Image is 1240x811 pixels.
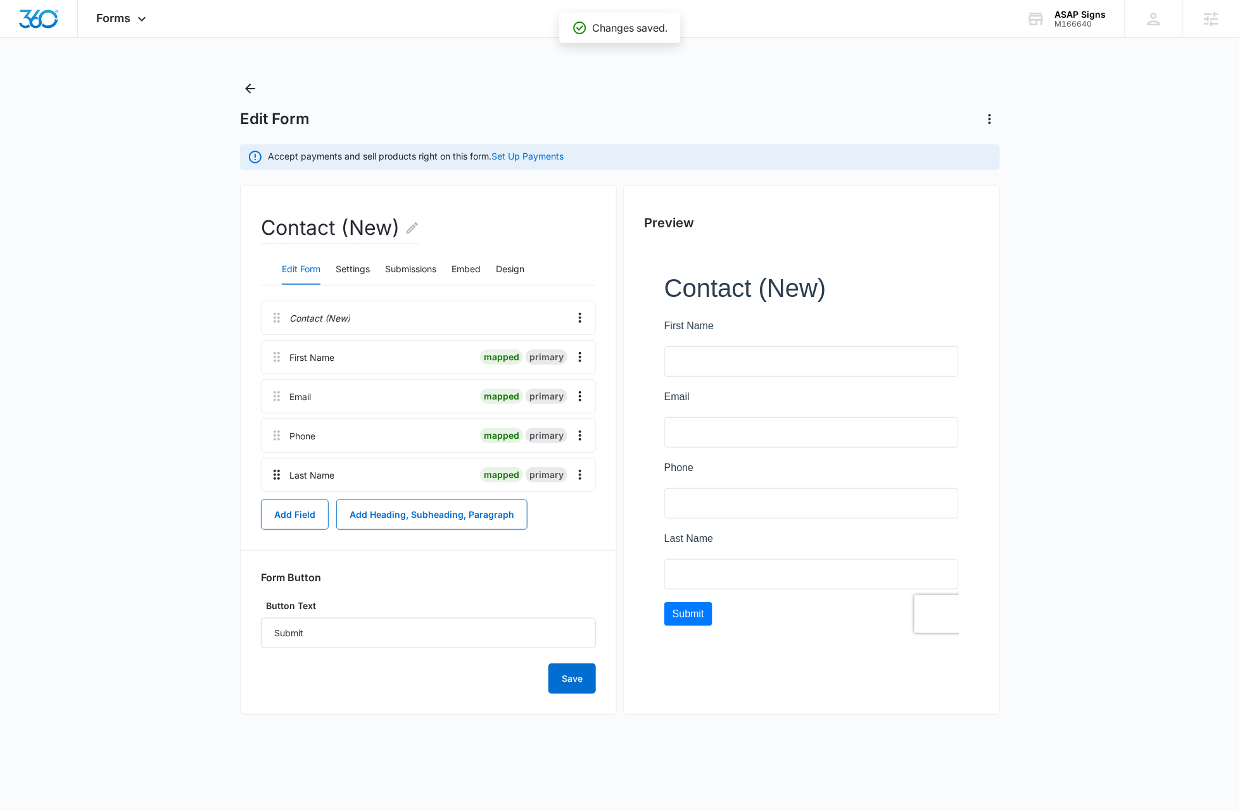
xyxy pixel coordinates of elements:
[570,465,590,485] button: Overflow Menu
[250,322,412,360] iframe: reCAPTCHA
[452,255,481,285] button: Embed
[240,110,310,129] h1: Edit Form
[261,213,420,244] h2: Contact (New)
[491,151,564,161] a: Set Up Payments
[336,500,528,530] button: Add Heading, Subheading, Paragraph
[570,308,590,328] button: Overflow Menu
[289,351,334,364] div: First Name
[548,663,596,694] button: Save
[480,467,523,482] div: mapped
[480,428,523,443] div: mapped
[261,599,596,613] label: Button Text
[570,425,590,446] button: Overflow Menu
[526,428,567,443] div: primary
[980,109,1000,129] button: Actions
[289,311,350,325] p: Contact (New)
[570,386,590,406] button: Overflow Menu
[240,79,260,99] button: Back
[268,149,564,163] p: Accept payments and sell products right on this form.
[570,347,590,367] button: Overflow Menu
[282,255,320,285] button: Edit Form
[261,500,329,530] button: Add Field
[526,389,567,404] div: primary
[289,429,315,443] div: Phone
[1055,20,1106,28] div: account id
[644,213,979,232] h2: Preview
[97,11,131,25] span: Forms
[289,390,311,403] div: Email
[385,255,436,285] button: Submissions
[526,467,567,482] div: primary
[289,468,334,482] div: Last Name
[496,255,524,285] button: Design
[526,349,567,365] div: primary
[480,389,523,404] div: mapped
[405,213,420,243] button: Edit Form Name
[593,20,668,35] p: Changes saved.
[1055,9,1106,20] div: account name
[480,349,523,365] div: mapped
[261,571,321,584] h3: Form Button
[8,336,40,346] span: Submit
[336,255,370,285] button: Settings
